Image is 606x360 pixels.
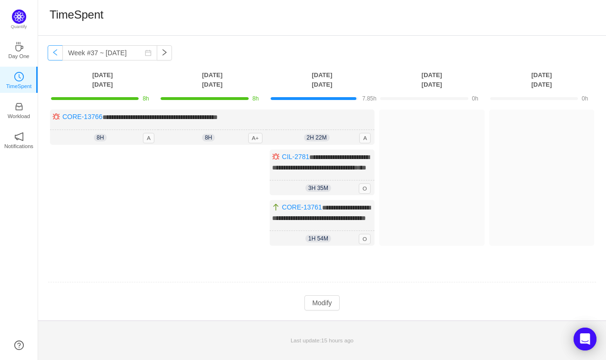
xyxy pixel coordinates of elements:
[359,183,371,194] span: O
[362,95,376,102] span: 7.85h
[52,113,60,120] img: 10303
[304,134,330,141] span: 2h 22m
[145,50,151,56] i: icon: calendar
[48,45,63,60] button: icon: left
[11,24,27,30] p: Quantify
[14,42,24,51] i: icon: coffee
[14,135,24,144] a: icon: notificationNotifications
[157,45,172,60] button: icon: right
[582,95,588,102] span: 0h
[487,70,596,90] th: [DATE] [DATE]
[14,102,24,111] i: icon: inbox
[282,153,310,160] a: CIL-2781
[157,70,267,90] th: [DATE] [DATE]
[14,105,24,114] a: icon: inboxWorkload
[142,95,149,102] span: 8h
[272,153,280,160] img: 10303
[574,328,596,350] div: Open Intercom Messenger
[267,70,377,90] th: [DATE] [DATE]
[12,10,26,24] img: Quantify
[94,134,107,141] span: 8h
[8,52,29,60] p: Day One
[143,133,154,143] span: A
[8,112,30,120] p: Workload
[6,82,32,90] p: TimeSpent
[202,134,215,141] span: 8h
[304,295,339,310] button: Modify
[359,133,371,143] span: A
[50,8,103,22] h1: TimeSpent
[248,133,263,143] span: A+
[62,45,157,60] input: Select a week
[14,340,24,350] a: icon: question-circle
[252,95,259,102] span: 8h
[321,337,353,343] span: 15 hours ago
[282,203,322,211] a: CORE-13761
[14,72,24,81] i: icon: clock-circle
[272,203,280,211] img: 10310
[305,184,331,192] span: 3h 35m
[14,75,24,84] a: icon: clock-circleTimeSpent
[14,132,24,141] i: icon: notification
[62,113,102,120] a: CORE-13766
[14,45,24,54] a: icon: coffeeDay One
[291,337,353,343] span: Last update:
[472,95,478,102] span: 0h
[4,142,33,150] p: Notifications
[305,235,331,242] span: 1h 54m
[48,70,157,90] th: [DATE] [DATE]
[359,234,371,244] span: O
[377,70,486,90] th: [DATE] [DATE]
